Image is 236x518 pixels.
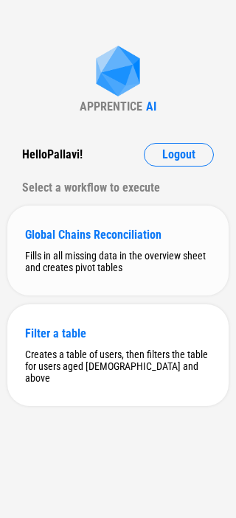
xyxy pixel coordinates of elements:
div: Select a workflow to execute [22,176,214,200]
span: Logout [162,149,195,161]
div: Hello Pallavi ! [22,143,83,167]
div: Filter a table [25,326,211,340]
div: APPRENTICE [80,99,142,113]
div: Creates a table of users, then filters the table for users aged [DEMOGRAPHIC_DATA] and above [25,349,211,384]
div: AI [146,99,156,113]
div: Global Chains Reconciliation [25,228,211,242]
div: Fills in all missing data in the overview sheet and creates pivot tables [25,250,211,273]
img: Apprentice AI [88,46,147,99]
button: Logout [144,143,214,167]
